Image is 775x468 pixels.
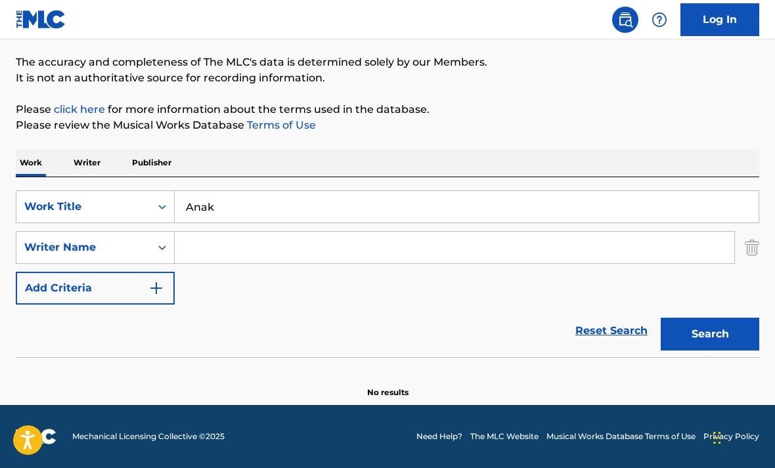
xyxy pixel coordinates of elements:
[416,431,462,442] a: Need Help?
[24,199,143,215] div: Work Title
[709,405,775,468] iframe: Chat Widget
[148,280,164,296] img: 9d2ae6d4665cec9f34b9.svg
[16,272,175,305] button: Add Criteria
[745,231,759,264] img: Delete Criterion
[709,405,775,468] div: วิดเจ็ตการแชท
[713,418,721,457] div: ลาก
[680,3,759,36] a: Log In
[54,103,105,116] a: click here
[70,149,104,177] p: Writer
[367,371,409,398] p: No results
[72,431,225,442] span: Mechanical Licensing Collective © 2025
[16,190,759,357] form: Search Form
[16,117,759,133] p: Please review the Musical Works Database
[470,431,539,442] a: The MLC Website
[617,12,633,28] img: search
[16,10,66,29] img: MLC Logo
[128,149,175,177] p: Publisher
[16,54,759,70] p: The accuracy and completeness of The MLC's data is determined solely by our Members.
[646,7,673,33] div: Help
[16,149,46,177] p: Work
[612,7,638,33] a: Public Search
[16,70,759,86] p: It is not an authoritative source for recording information.
[546,431,696,442] a: Musical Works Database Terms of Use
[661,318,759,351] button: Search
[16,429,56,444] img: logo
[16,102,759,117] p: Please for more information about the terms used in the database.
[24,240,143,255] div: Writer Name
[652,12,667,28] img: help
[244,119,316,131] a: Terms of Use
[703,431,759,442] a: Privacy Policy
[569,316,654,345] a: Reset Search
